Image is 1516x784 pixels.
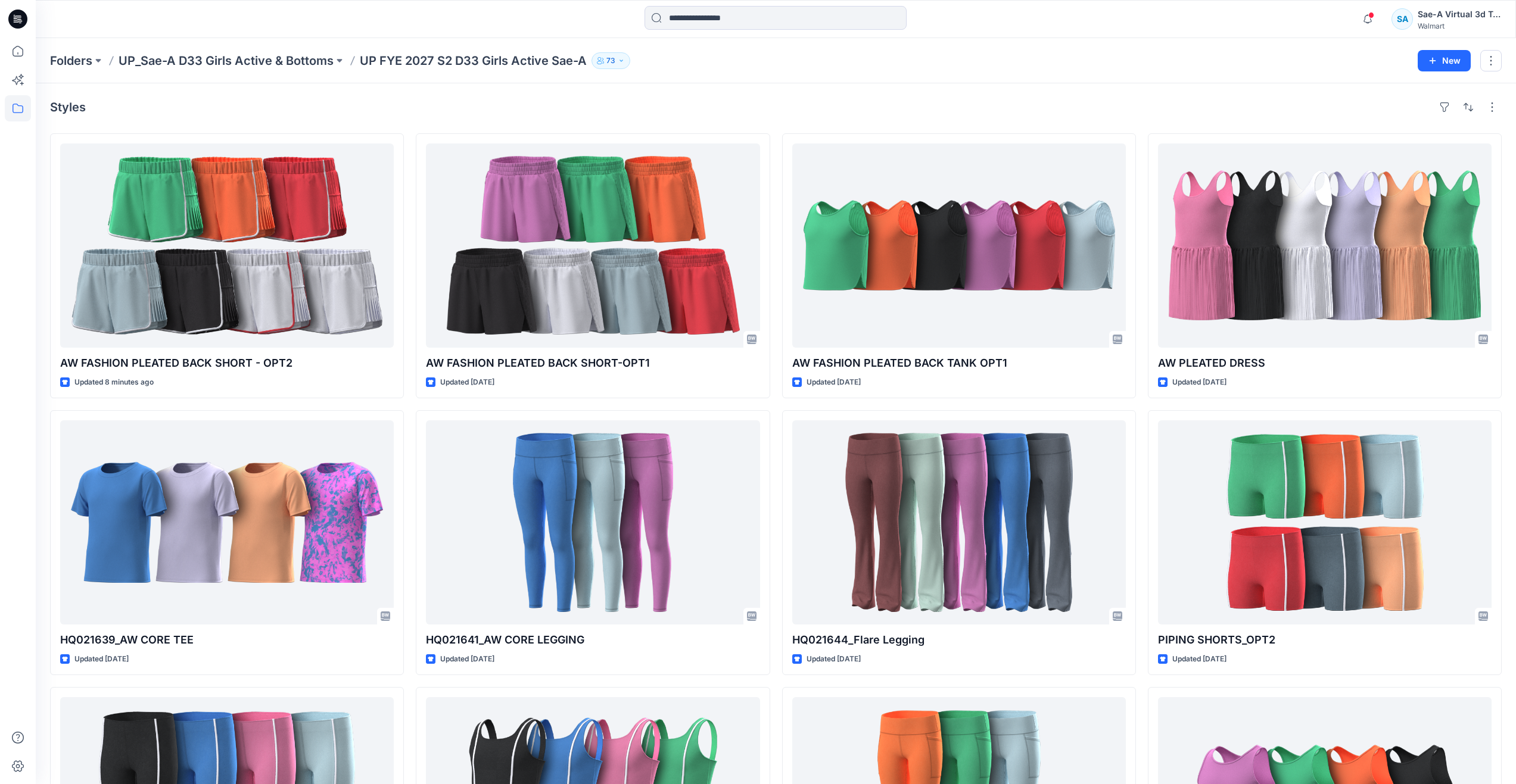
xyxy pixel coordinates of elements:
[792,632,1126,648] p: HQ021644_Flare Legging
[60,355,394,371] p: AW FASHION PLEATED BACK SHORT - OPT2
[426,632,759,648] p: HQ021641_AW CORE LEGGING
[1418,7,1501,21] div: Sae-A Virtual 3d Team
[360,52,587,69] p: UP FYE 2027 S2 D33 Girls Active Sae-A
[440,653,494,666] p: Updated [DATE]
[1172,653,1227,666] p: Updated [DATE]
[1158,632,1492,648] p: PIPING SHORTS_OPT2
[1418,50,1471,71] button: New
[792,143,1126,348] a: AW FASHION PLEATED BACK TANK OPT1
[807,653,861,666] p: Updated [DATE]
[1158,420,1492,624] a: PIPING SHORTS_OPT2
[792,420,1126,624] a: HQ021644_Flare Legging
[50,100,86,114] h4: Styles
[1418,21,1501,30] div: Walmart
[1158,355,1492,371] p: AW PLEATED DRESS
[74,376,154,389] p: Updated 8 minutes ago
[60,632,394,648] p: HQ021639_AW CORE TEE
[50,52,92,69] a: Folders
[606,54,615,67] p: 73
[1172,376,1227,389] p: Updated [DATE]
[426,355,759,371] p: AW FASHION PLEATED BACK SHORT-OPT1
[1158,143,1492,348] a: AW PLEATED DRESS
[1392,8,1413,30] div: SA
[60,420,394,624] a: HQ021639_AW CORE TEE
[592,52,630,69] button: 73
[440,376,494,389] p: Updated [DATE]
[792,355,1126,371] p: AW FASHION PLEATED BACK TANK OPT1
[119,52,334,69] a: UP_Sae-A D33 Girls Active & Bottoms
[426,420,759,624] a: HQ021641_AW CORE LEGGING
[60,143,394,348] a: AW FASHION PLEATED BACK SHORT - OPT2
[807,376,861,389] p: Updated [DATE]
[426,143,759,348] a: AW FASHION PLEATED BACK SHORT-OPT1
[74,653,129,666] p: Updated [DATE]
